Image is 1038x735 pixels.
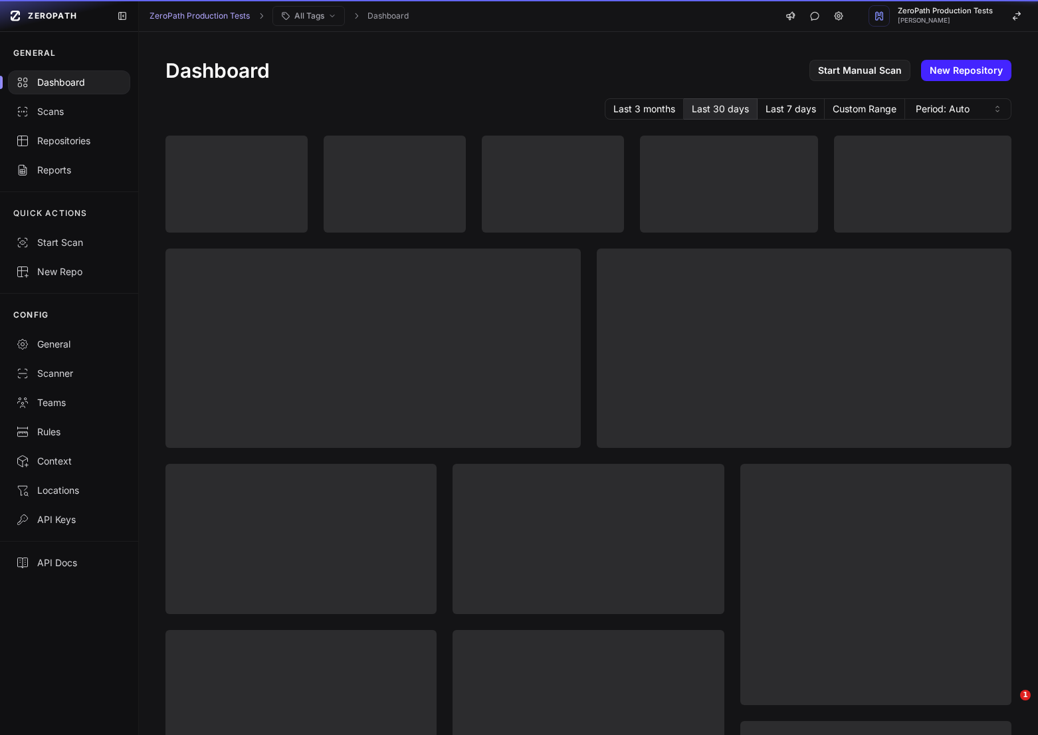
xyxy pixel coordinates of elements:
[758,98,825,120] button: Last 7 days
[16,425,122,439] div: Rules
[684,98,758,120] button: Last 30 days
[16,163,122,177] div: Reports
[367,11,409,21] a: Dashboard
[352,11,361,21] svg: chevron right,
[16,484,122,497] div: Locations
[294,11,324,21] span: All Tags
[992,104,1003,114] svg: caret sort,
[13,48,56,58] p: GENERAL
[16,367,122,380] div: Scanner
[916,102,970,116] span: Period: Auto
[165,58,270,82] h1: Dashboard
[809,60,910,81] a: Start Manual Scan
[16,105,122,118] div: Scans
[605,98,684,120] button: Last 3 months
[1020,690,1031,700] span: 1
[28,11,77,21] span: ZEROPATH
[16,455,122,468] div: Context
[16,265,122,278] div: New Repo
[825,98,905,120] button: Custom Range
[921,60,1011,81] a: New Repository
[16,236,122,249] div: Start Scan
[257,11,266,21] svg: chevron right,
[16,76,122,89] div: Dashboard
[150,6,409,26] nav: breadcrumb
[898,17,993,24] span: [PERSON_NAME]
[16,513,122,526] div: API Keys
[898,7,993,15] span: ZeroPath Production Tests
[13,208,88,219] p: QUICK ACTIONS
[16,396,122,409] div: Teams
[16,556,122,570] div: API Docs
[5,5,106,27] a: ZEROPATH
[272,6,345,26] button: All Tags
[13,310,49,320] p: CONFIG
[150,11,250,21] a: ZeroPath Production Tests
[16,134,122,148] div: Repositories
[993,690,1025,722] iframe: Intercom live chat
[16,338,122,351] div: General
